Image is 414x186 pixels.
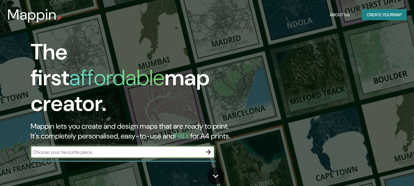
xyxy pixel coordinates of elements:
h2: Mappin lets you create and design maps that are ready to print. It's completely personalised, eas... [31,121,238,141]
h5: FREE [175,131,190,141]
button: Create yourmap [362,9,407,21]
h1: affordable [69,63,165,92]
h1: The first map creator. [31,39,238,121]
button: About Us [327,9,352,21]
h3: Mappin [7,6,57,23]
img: mappin-pin [57,16,62,21]
input: Choose your favourite place [31,149,202,156]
